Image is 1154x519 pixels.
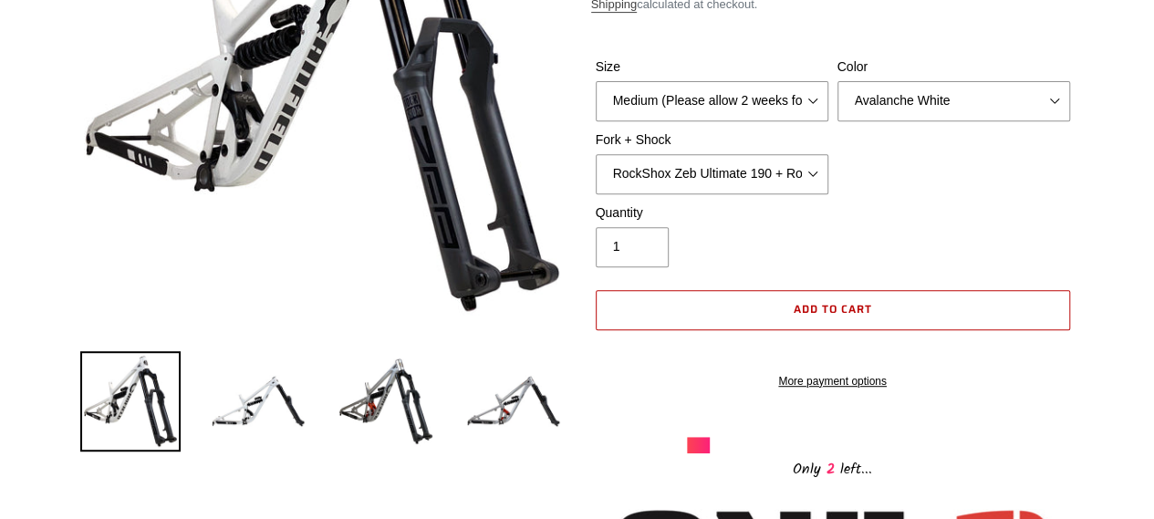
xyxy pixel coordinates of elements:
label: Quantity [596,203,828,223]
img: Load image into Gallery viewer, ONE.2 Super Enduro - Frame, Shock + Fork [80,351,181,452]
span: 2 [821,458,840,481]
a: More payment options [596,373,1070,389]
span: Add to cart [794,300,872,317]
div: Only left... [687,453,979,482]
label: Fork + Shock [596,130,828,150]
label: Color [837,57,1070,77]
label: Size [596,57,828,77]
img: Load image into Gallery viewer, ONE.2 Super Enduro - Frame, Shock + Fork [463,351,564,452]
img: Load image into Gallery viewer, ONE.2 Super Enduro - Frame, Shock + Fork [208,351,308,452]
img: Load image into Gallery viewer, ONE.2 Super Enduro - Frame, Shock + Fork [336,351,436,452]
button: Add to cart [596,290,1070,330]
